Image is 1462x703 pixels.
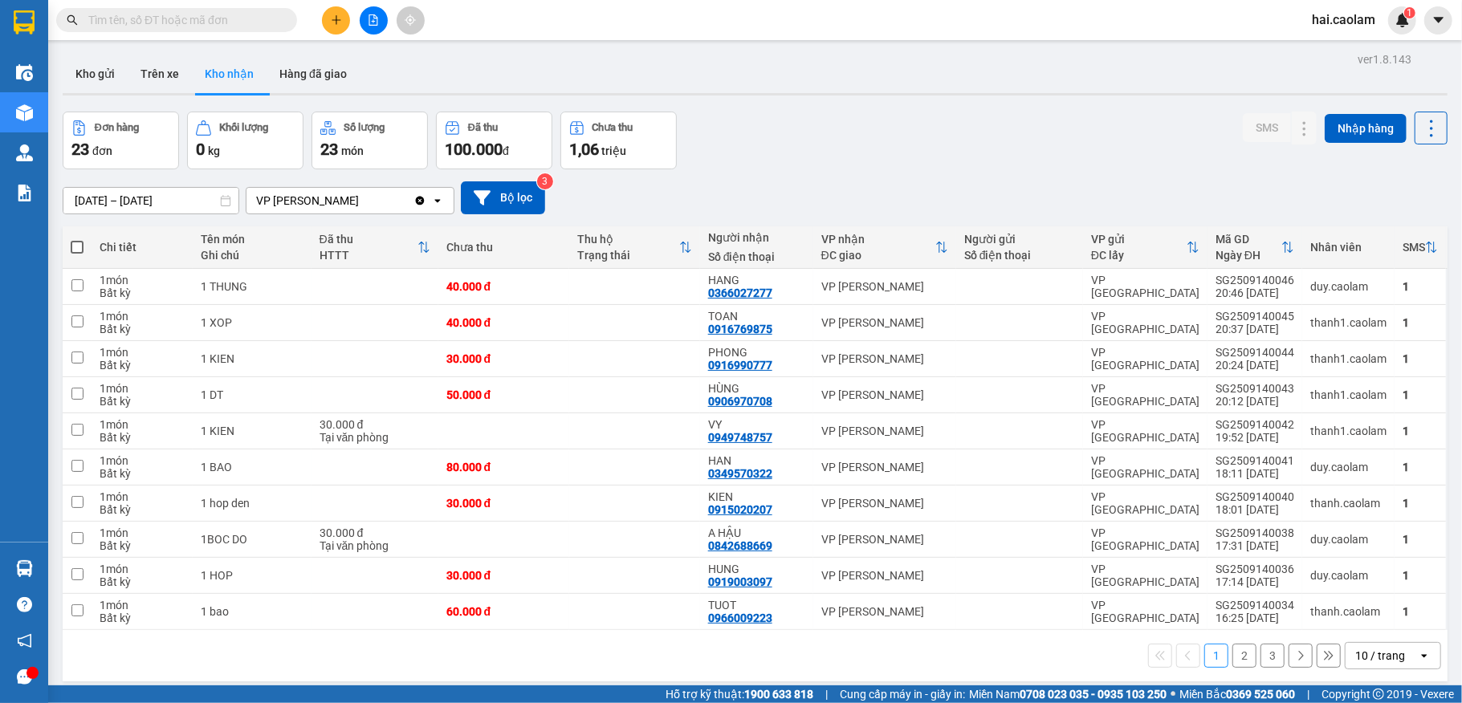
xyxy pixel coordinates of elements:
[969,685,1167,703] span: Miền Nam
[360,193,362,209] input: Selected VP Phan Thiết.
[100,418,185,431] div: 1 món
[100,323,185,335] div: Bất kỳ
[267,55,360,93] button: Hàng đã giao
[1091,490,1199,516] div: VP [GEOGRAPHIC_DATA]
[1091,249,1187,262] div: ĐC lấy
[666,685,813,703] span: Hỗ trợ kỹ thuật:
[100,359,185,372] div: Bất kỳ
[1091,563,1199,588] div: VP [GEOGRAPHIC_DATA]
[201,316,303,329] div: 1 XOP
[1216,323,1294,335] div: 20:37 [DATE]
[1179,685,1295,703] span: Miền Bắc
[840,685,965,703] span: Cung cấp máy in - giấy in:
[1404,7,1415,18] sup: 1
[708,274,805,286] div: HANG
[601,144,626,157] span: triệu
[1395,226,1446,269] th: Toggle SortBy
[397,6,425,35] button: aim
[312,226,438,269] th: Toggle SortBy
[67,14,78,26] span: search
[1260,644,1285,668] button: 3
[1216,359,1294,372] div: 20:24 [DATE]
[100,503,185,516] div: Bất kỳ
[320,539,430,552] div: Tại văn phòng
[446,497,561,510] div: 30.000 đ
[1310,241,1387,254] div: Nhân viên
[1216,249,1281,262] div: Ngày ĐH
[1310,388,1387,401] div: thanh1.caolam
[1424,6,1452,35] button: caret-down
[100,539,185,552] div: Bất kỳ
[201,425,303,437] div: 1 KIEN
[708,539,772,552] div: 0842688669
[16,560,33,577] img: warehouse-icon
[1216,467,1294,480] div: 18:11 [DATE]
[446,241,561,254] div: Chưa thu
[1171,691,1175,697] span: ⚪️
[446,569,561,582] div: 30.000 đ
[322,6,350,35] button: plus
[1431,13,1446,27] span: caret-down
[1216,346,1294,359] div: SG2509140044
[1403,533,1438,546] div: 1
[708,395,772,408] div: 0906970708
[192,55,267,93] button: Kho nhận
[312,112,428,169] button: Số lượng23món
[1216,233,1281,246] div: Mã GD
[708,599,805,612] div: TUOT
[821,280,948,293] div: VP [PERSON_NAME]
[128,55,192,93] button: Trên xe
[1407,7,1412,18] span: 1
[1091,310,1199,335] div: VP [GEOGRAPHIC_DATA]
[708,382,805,395] div: HÙNG
[100,382,185,395] div: 1 món
[1358,51,1411,68] div: ver 1.8.143
[1091,418,1199,444] div: VP [GEOGRAPHIC_DATA]
[1216,599,1294,612] div: SG2509140034
[1403,316,1438,329] div: 1
[196,140,205,159] span: 0
[825,685,828,703] span: |
[821,497,948,510] div: VP [PERSON_NAME]
[445,140,503,159] span: 100.000
[813,226,956,269] th: Toggle SortBy
[320,233,417,246] div: Đã thu
[320,431,430,444] div: Tại văn phòng
[744,688,813,701] strong: 1900 633 818
[446,352,561,365] div: 30.000 đ
[537,173,553,189] sup: 3
[100,599,185,612] div: 1 món
[16,144,33,161] img: warehouse-icon
[1310,425,1387,437] div: thanh1.caolam
[17,669,32,685] span: message
[708,346,805,359] div: PHONG
[431,194,444,207] svg: open
[100,241,185,254] div: Chi tiết
[1083,226,1207,269] th: Toggle SortBy
[1216,490,1294,503] div: SG2509140040
[821,605,948,618] div: VP [PERSON_NAME]
[1216,454,1294,467] div: SG2509140041
[1216,395,1294,408] div: 20:12 [DATE]
[100,310,185,323] div: 1 món
[1299,10,1388,30] span: hai.caolam
[320,249,417,262] div: HTTT
[821,233,935,246] div: VP nhận
[1216,382,1294,395] div: SG2509140043
[100,346,185,359] div: 1 món
[1091,274,1199,299] div: VP [GEOGRAPHIC_DATA]
[1091,233,1187,246] div: VP gửi
[1310,316,1387,329] div: thanh1.caolam
[446,388,561,401] div: 50.000 đ
[708,418,805,431] div: VY
[187,112,303,169] button: Khối lượng0kg
[446,280,561,293] div: 40.000 đ
[821,425,948,437] div: VP [PERSON_NAME]
[1403,605,1438,618] div: 1
[1091,454,1199,480] div: VP [GEOGRAPHIC_DATA]
[708,467,772,480] div: 0349570322
[95,122,139,133] div: Đơn hàng
[708,563,805,575] div: HUNG
[201,497,303,510] div: 1 hop den
[708,310,805,323] div: TOAN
